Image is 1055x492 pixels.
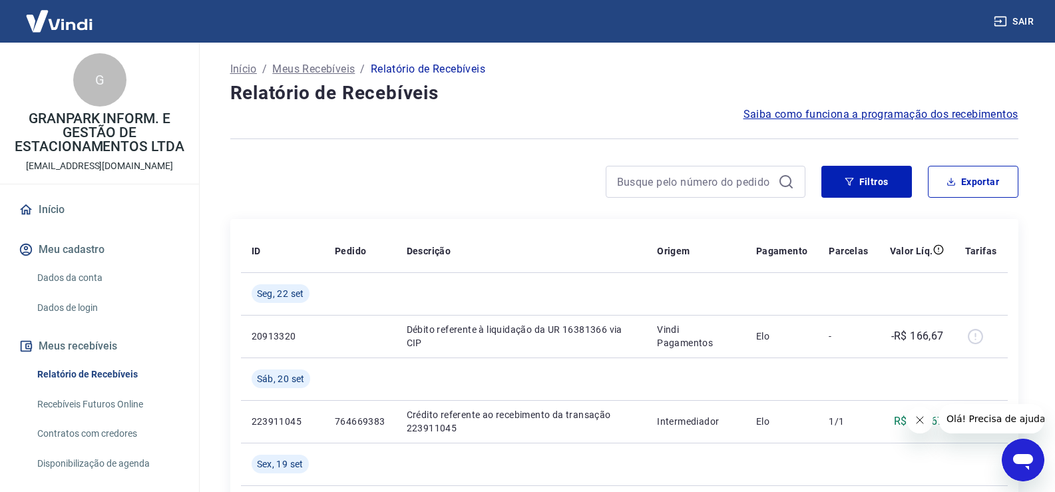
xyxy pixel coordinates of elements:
button: Sair [991,9,1039,34]
p: / [360,61,365,77]
span: Seg, 22 set [257,287,304,300]
p: Elo [756,415,808,428]
a: Relatório de Recebíveis [32,361,183,388]
p: Origem [657,244,690,258]
a: Início [230,61,257,77]
iframe: Fechar mensagem [907,407,933,433]
iframe: Botão para abrir a janela de mensagens [1002,439,1044,481]
p: ID [252,244,261,258]
input: Busque pelo número do pedido [617,172,773,192]
img: Vindi [16,1,103,41]
p: Parcelas [829,244,868,258]
p: Débito referente à liquidação da UR 16381366 via CIP [407,323,636,350]
div: G [73,53,126,107]
iframe: Mensagem da empresa [939,404,1044,433]
p: 764669383 [335,415,385,428]
a: Meus Recebíveis [272,61,355,77]
p: Valor Líq. [890,244,933,258]
p: Descrição [407,244,451,258]
p: GRANPARK INFORM. E GESTÃO DE ESTACIONAMENTOS LTDA [11,112,188,154]
button: Filtros [821,166,912,198]
span: Olá! Precisa de ajuda? [8,9,112,20]
p: 1/1 [829,415,868,428]
p: Intermediador [657,415,735,428]
a: Dados de login [32,294,183,322]
h4: Relatório de Recebíveis [230,80,1018,107]
p: Crédito referente ao recebimento da transação 223911045 [407,408,636,435]
p: Pedido [335,244,366,258]
a: Dados da conta [32,264,183,292]
a: Saiba como funciona a programação dos recebimentos [743,107,1018,123]
p: Elo [756,330,808,343]
button: Meus recebíveis [16,332,183,361]
span: Sáb, 20 set [257,372,305,385]
a: Contratos com credores [32,420,183,447]
button: Meu cadastro [16,235,183,264]
p: [EMAIL_ADDRESS][DOMAIN_NAME] [26,159,173,173]
p: Tarifas [965,244,997,258]
button: Exportar [928,166,1018,198]
p: 223911045 [252,415,314,428]
p: Pagamento [756,244,808,258]
a: Início [16,195,183,224]
p: Relatório de Recebíveis [371,61,485,77]
p: -R$ 166,67 [891,328,944,344]
p: Vindi Pagamentos [657,323,735,350]
p: 20913320 [252,330,314,343]
a: Disponibilização de agenda [32,450,183,477]
a: Recebíveis Futuros Online [32,391,183,418]
p: / [262,61,267,77]
span: Sex, 19 set [257,457,304,471]
p: R$ 166,67 [894,413,944,429]
p: - [829,330,868,343]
